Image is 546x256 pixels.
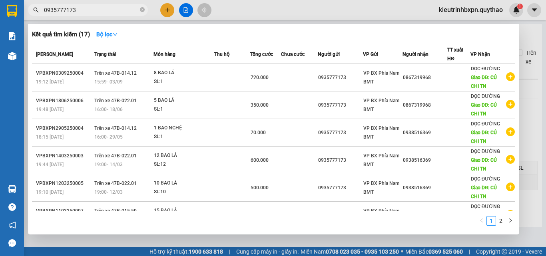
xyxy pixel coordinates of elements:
[363,208,399,222] span: VP BX Phía Nam BMT
[479,218,484,223] span: left
[94,162,123,167] span: 19:00 - 14/03
[251,102,269,108] span: 350.000
[251,185,269,191] span: 500.000
[471,149,500,154] span: DỌC ĐƯỜNG
[471,204,500,209] span: DỌC ĐƯỜNG
[8,52,16,60] img: warehouse-icon
[44,6,138,14] input: Tìm tên, số ĐT hoặc mã đơn
[363,98,399,112] span: VP BX Phía Nam BMT
[447,47,463,62] span: TT xuất HĐ
[403,184,447,192] div: 0938516369
[214,52,229,57] span: Thu hộ
[251,75,269,80] span: 720.000
[8,239,16,247] span: message
[8,32,16,40] img: solution-icon
[506,100,515,109] span: plus-circle
[154,77,214,86] div: SL: 1
[477,216,486,226] li: Previous Page
[318,73,362,82] div: 0935777173
[36,52,73,57] span: [PERSON_NAME]
[36,107,64,112] span: 19:48 [DATE]
[94,208,137,214] span: Trên xe 47B-015.50
[94,98,137,103] span: Trên xe 47B-022.01
[36,189,64,195] span: 19:10 [DATE]
[318,52,340,57] span: Người gửi
[403,156,447,165] div: 0938516369
[363,153,399,167] span: VP BX Phía Nam BMT
[33,7,39,13] span: search
[94,189,123,195] span: 19:00 - 12/03
[318,156,362,165] div: 0935777173
[154,96,214,105] div: 5 BAO LÁ
[112,32,118,37] span: down
[7,5,17,17] img: logo-vxr
[36,69,92,77] div: VPBXPN0309250004
[36,152,92,160] div: VPBXPN1403250003
[471,157,497,172] span: Giao DĐ: CỦ CHI TN
[8,203,16,211] span: question-circle
[36,97,92,105] div: VPBXPN1806250006
[403,101,447,109] div: 0867319968
[36,134,64,140] span: 18:15 [DATE]
[363,125,399,140] span: VP BX Phía Nam BMT
[403,129,447,137] div: 0938516369
[506,72,515,81] span: plus-circle
[154,206,214,215] div: 15 BAO LÁ
[94,52,116,57] span: Trạng thái
[477,216,486,226] button: left
[363,181,399,195] span: VP BX Phía Nam BMT
[154,151,214,160] div: 12 BAO LÁ
[154,133,214,141] div: SL: 1
[486,216,496,226] li: 1
[506,216,515,226] button: right
[318,211,362,220] div: 0935777173
[506,155,515,164] span: plus-circle
[471,121,500,127] span: DỌC ĐƯỜNG
[281,52,305,57] span: Chưa cước
[403,211,447,220] div: 0938516369
[140,6,145,14] span: close-circle
[94,153,137,159] span: Trên xe 47B-022.01
[318,184,362,192] div: 0935777173
[506,210,515,219] span: plus-circle
[36,162,64,167] span: 19:44 [DATE]
[36,207,92,215] div: VPBXPN1103250007
[470,52,490,57] span: VP Nhận
[154,105,214,114] div: SL: 1
[8,185,16,193] img: warehouse-icon
[496,216,505,225] a: 2
[94,125,137,131] span: Trên xe 47B-014.12
[471,75,497,89] span: Giao DĐ: CỦ CHI TN
[487,216,496,225] a: 1
[36,124,92,133] div: VPBXPN2905250004
[363,52,378,57] span: VP Gửi
[36,179,92,188] div: VPBXPN1203250005
[506,127,515,136] span: plus-circle
[36,79,64,85] span: 19:12 [DATE]
[154,69,214,77] div: 8 BAO LÁ
[403,73,447,82] div: 0867319968
[154,160,214,169] div: SL: 12
[496,216,506,226] li: 2
[90,28,124,41] button: Bộ lọcdown
[471,102,497,117] span: Giao DĐ: CỦ CHI TN
[471,185,497,199] span: Giao DĐ: CỦ CHI TN
[506,216,515,226] li: Next Page
[154,179,214,188] div: 10 BAO LÁ
[94,134,123,140] span: 16:00 - 29/05
[154,124,214,133] div: 1 BAO NGHỆ
[471,66,500,71] span: DỌC ĐƯỜNG
[94,107,123,112] span: 16:00 - 18/06
[94,79,123,85] span: 15:59 - 03/09
[508,218,513,223] span: right
[94,181,137,186] span: Trên xe 47B-022.01
[318,129,362,137] div: 0935777173
[96,31,118,38] strong: Bộ lọc
[94,70,137,76] span: Trên xe 47B-014.12
[154,188,214,196] div: SL: 10
[250,52,273,57] span: Tổng cước
[471,93,500,99] span: DỌC ĐƯỜNG
[506,183,515,191] span: plus-circle
[403,52,428,57] span: Người nhận
[363,70,399,85] span: VP BX Phía Nam BMT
